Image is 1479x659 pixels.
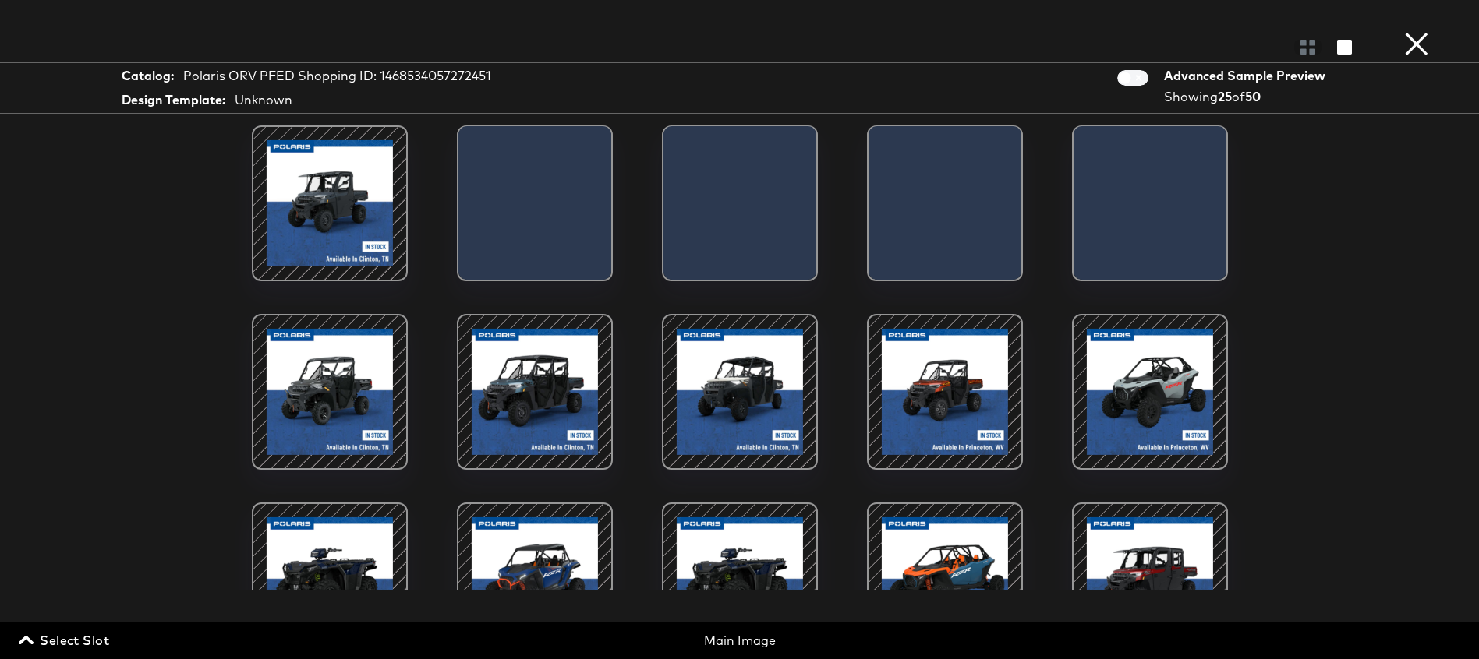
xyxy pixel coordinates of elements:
[1218,89,1232,104] strong: 25
[1164,67,1331,85] div: Advanced Sample Preview
[16,629,115,651] button: Select Slot
[183,67,491,85] div: Polaris ORV PFED Shopping ID: 1468534057272451
[1245,89,1261,104] strong: 50
[122,67,174,85] strong: Catalog:
[22,629,109,651] span: Select Slot
[122,91,225,109] strong: Design Template:
[502,632,977,650] div: Main Image
[235,91,292,109] div: Unknown
[1164,88,1331,106] div: Showing of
